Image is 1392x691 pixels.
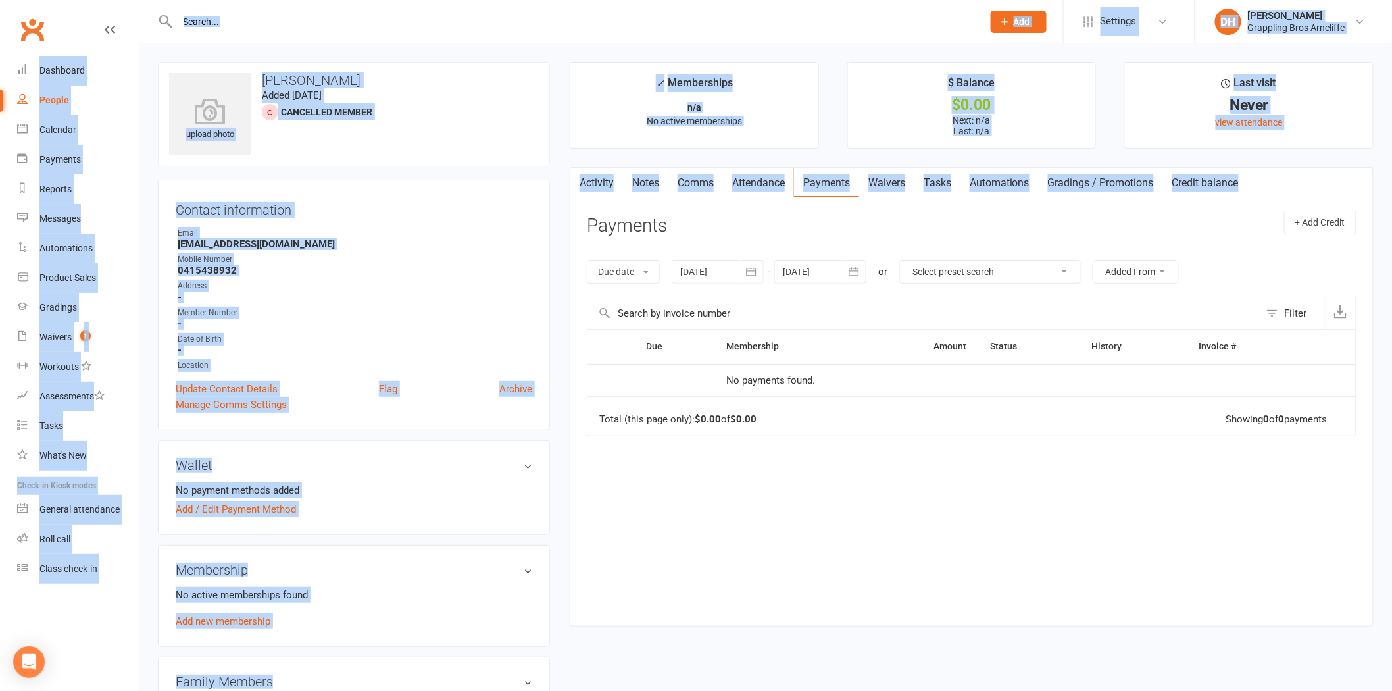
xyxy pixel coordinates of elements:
div: [PERSON_NAME] [1248,10,1345,22]
strong: $0.00 [730,413,757,425]
div: Workouts [39,361,79,372]
a: What's New [17,441,139,471]
div: People [39,95,69,105]
a: Gradings [17,293,139,322]
div: Last visit [1222,74,1276,98]
button: Add [991,11,1047,33]
input: Search by invoice number [587,297,1260,329]
a: Reports [17,174,139,204]
p: No active memberships found [176,587,532,603]
strong: 0415438932 [178,265,532,276]
div: Waivers [39,332,72,342]
strong: - [178,344,532,356]
a: Attendance [723,168,794,198]
a: Add new membership [176,615,270,627]
a: Manage Comms Settings [176,397,287,413]
div: Assessments [39,391,105,401]
div: Roll call [39,534,70,544]
a: Class kiosk mode [17,554,139,584]
a: Gradings / Promotions [1039,168,1163,198]
span: No active memberships [647,116,742,126]
div: Automations [39,243,93,253]
time: Added [DATE] [262,90,322,101]
a: Automations [960,168,1039,198]
div: DH [1215,9,1241,35]
div: Showing of payments [1226,414,1328,425]
a: Dashboard [17,56,139,86]
div: Messages [39,213,81,224]
div: or [878,264,887,280]
a: Clubworx [16,13,49,46]
div: Calendar [39,124,76,135]
a: Tasks [17,411,139,441]
div: What's New [39,450,87,461]
a: Update Contact Details [176,381,278,397]
div: upload photo [169,98,251,141]
a: People [17,86,139,115]
span: Settings [1101,7,1137,36]
div: Product Sales [39,272,96,283]
p: Next: n/a Last: n/a [860,115,1084,136]
button: Filter [1260,297,1325,329]
th: Due [635,330,714,363]
span: Add [1014,16,1030,27]
a: Waivers 1 [17,322,139,352]
div: Never [1137,98,1361,112]
a: Credit balance [1163,168,1248,198]
h3: Payments [587,216,667,236]
div: $ Balance [948,74,995,98]
div: Memberships [656,74,733,99]
a: Tasks [914,168,960,198]
strong: - [178,318,532,330]
th: History [1080,330,1187,363]
div: Tasks [39,421,63,431]
div: Dashboard [39,65,85,76]
div: Location [178,359,532,372]
div: Email [178,227,532,240]
button: Added From [1093,260,1179,284]
div: Filter [1285,305,1307,321]
a: Notes [623,168,668,198]
h3: [PERSON_NAME] [169,73,539,88]
h3: Family Members [176,675,532,689]
span: Cancelled member [281,107,372,117]
a: Workouts [17,352,139,382]
button: + Add Credit [1284,211,1356,234]
h3: Membership [176,563,532,577]
th: Membership [714,330,866,363]
a: Activity [570,168,623,198]
a: view attendance [1216,117,1283,128]
strong: [EMAIL_ADDRESS][DOMAIN_NAME] [178,238,532,250]
span: 1 [80,330,91,342]
a: Archive [499,381,532,397]
a: Add / Edit Payment Method [176,501,296,517]
a: Product Sales [17,263,139,293]
div: General attendance [39,504,120,515]
a: Flag [379,381,397,397]
h3: Wallet [176,458,532,473]
input: Search... [174,13,974,31]
strong: 0 [1279,413,1285,425]
div: Gradings [39,302,77,313]
a: Payments [794,168,859,198]
th: Amount [866,330,979,363]
strong: $0.00 [695,413,721,425]
strong: n/a [687,102,701,113]
li: No payment methods added [176,482,532,498]
div: Total (this page only): of [599,414,757,425]
strong: - [178,292,532,303]
a: Calendar [17,115,139,145]
a: Messages [17,204,139,234]
div: Class check-in [39,563,97,574]
div: Address [178,280,532,292]
a: General attendance kiosk mode [17,495,139,525]
a: Automations [17,234,139,263]
a: Assessments [17,382,139,411]
div: Member Number [178,307,532,319]
td: No payments found. [714,364,979,397]
i: ✓ [656,77,664,90]
div: Mobile Number [178,253,532,266]
div: Reports [39,184,72,194]
th: Invoice # [1187,330,1308,363]
button: Due date [587,260,660,284]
